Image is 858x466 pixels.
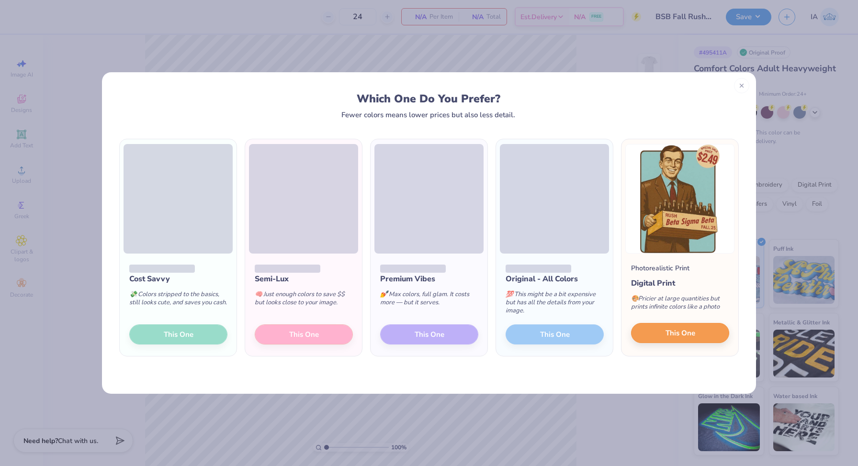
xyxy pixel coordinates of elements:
div: Pricier at large quantities but prints infinite colors like a photo [631,289,729,321]
button: This One [631,323,729,343]
div: Max colors, full glam. It costs more — but it serves. [380,285,478,316]
span: 🧠 [255,290,262,299]
span: 💅 [380,290,388,299]
div: Colors stripped to the basics, still looks cute, and saves you cash. [129,285,227,316]
div: Original - All Colors [506,273,604,285]
div: Which One Do You Prefer? [128,92,729,105]
div: Premium Vibes [380,273,478,285]
div: Just enough colors to save $$ but looks close to your image. [255,285,353,316]
div: Semi-Lux [255,273,353,285]
span: This One [666,328,695,339]
div: Photorealistic Print [631,263,689,273]
div: Cost Savvy [129,273,227,285]
div: This might be a bit expensive but has all the details from your image. [506,285,604,324]
div: Digital Print [631,277,729,289]
div: Fewer colors means lower prices but also less detail. [341,111,515,119]
span: 🎨 [631,294,639,303]
span: 💸 [129,290,137,299]
span: 💯 [506,290,513,299]
img: Photorealistic preview [625,144,734,254]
